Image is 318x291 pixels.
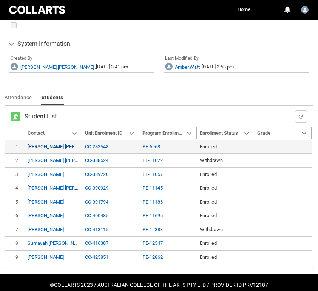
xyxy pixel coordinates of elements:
[200,227,223,232] lightning-base-formatted-text: Withdrawn
[28,240,85,246] a: Sumayah [PERSON_NAME]
[142,144,160,149] a: PE-6968
[25,113,57,120] a: Student List
[200,171,217,177] lightning-base-formatted-text: Enrolled
[85,227,108,232] a: CC-413115
[301,6,309,14] img: Tamara.Leacock
[11,56,32,61] span: Created By
[5,91,32,105] a: Attendance
[5,95,32,100] span: Attendance
[142,157,163,163] a: PE-11022
[17,38,70,50] span: System Information
[200,213,217,218] lightning-base-formatted-text: Enrolled
[41,91,64,105] a: Students
[28,213,64,218] a: [PERSON_NAME]
[200,240,217,246] lightning-base-formatted-text: Enrolled
[85,254,108,260] a: CC-425851
[85,171,108,177] a: CC-389220
[28,227,64,232] a: [PERSON_NAME]
[142,227,163,232] a: PE-12383
[95,64,96,70] span: ,
[200,157,223,163] lightning-base-formatted-text: Withdrawn
[28,254,64,260] a: [PERSON_NAME]
[201,64,202,70] span: ,
[200,144,217,149] lightning-base-formatted-text: Enrolled
[142,185,163,191] a: PE-11145
[5,38,313,50] button: System Information
[28,157,101,163] a: [PERSON_NAME] [PERSON_NAME]
[165,56,199,61] span: Last Modified By
[42,95,63,100] span: Students
[200,185,217,191] lightning-base-formatted-text: Enrolled
[142,213,163,218] a: PE-11695
[295,110,307,123] button: Refresh
[85,240,108,246] a: CC-416387
[85,144,108,149] a: CC-283548
[28,171,64,177] a: [PERSON_NAME]
[142,240,163,246] a: PE-12547
[28,144,101,149] a: [PERSON_NAME] [PERSON_NAME]
[175,64,200,70] span: Amber.Watt
[85,199,108,205] a: CC-391794
[165,63,173,70] img: User
[11,63,18,70] img: User
[236,4,252,15] a: Home
[85,213,108,218] a: CC-400485
[85,185,108,191] a: CC-390929
[200,254,217,260] lightning-base-formatted-text: Enrolled
[200,199,217,205] lightning-base-formatted-text: Enrolled
[96,64,128,70] lightning-formatted-text: [DATE] 3:41 pm
[142,254,163,260] a: PE-12862
[202,64,234,70] lightning-formatted-text: [DATE] 3:53 pm
[28,185,101,191] a: [PERSON_NAME] [PERSON_NAME]
[142,199,163,205] a: PE-11186
[20,64,94,70] span: [PERSON_NAME].[PERSON_NAME]
[299,3,310,15] button: User Profile Tamara.Leacock
[142,171,163,177] a: PE-11057
[85,157,108,163] a: CC-388524
[28,199,64,205] a: [PERSON_NAME]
